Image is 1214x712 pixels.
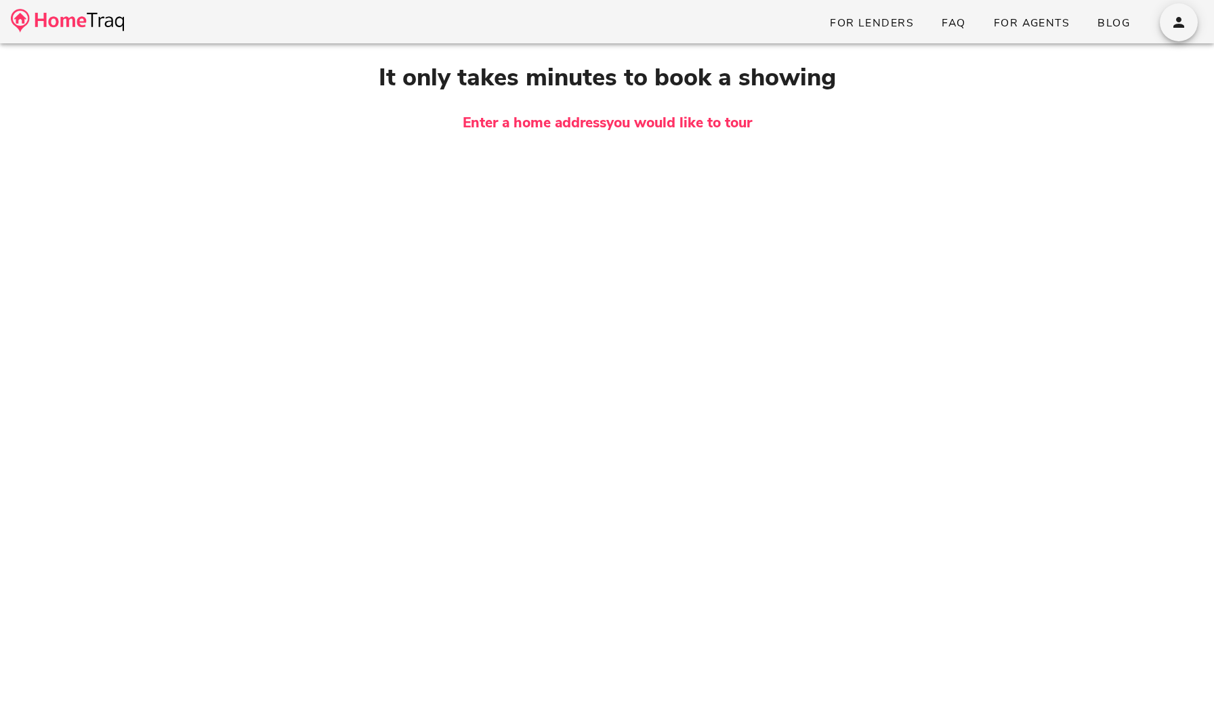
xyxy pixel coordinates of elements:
span: you would like to tour [606,113,752,132]
span: FAQ [941,16,966,30]
a: For Lenders [818,11,925,35]
a: For Agents [982,11,1081,35]
a: FAQ [930,11,977,35]
span: For Lenders [829,16,914,30]
span: It only takes minutes to book a showing [379,61,836,94]
img: desktop-logo.34a1112.png [11,9,124,33]
a: Blog [1086,11,1141,35]
h3: Enter a home address [214,112,1001,134]
span: Blog [1097,16,1130,30]
span: For Agents [993,16,1070,30]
